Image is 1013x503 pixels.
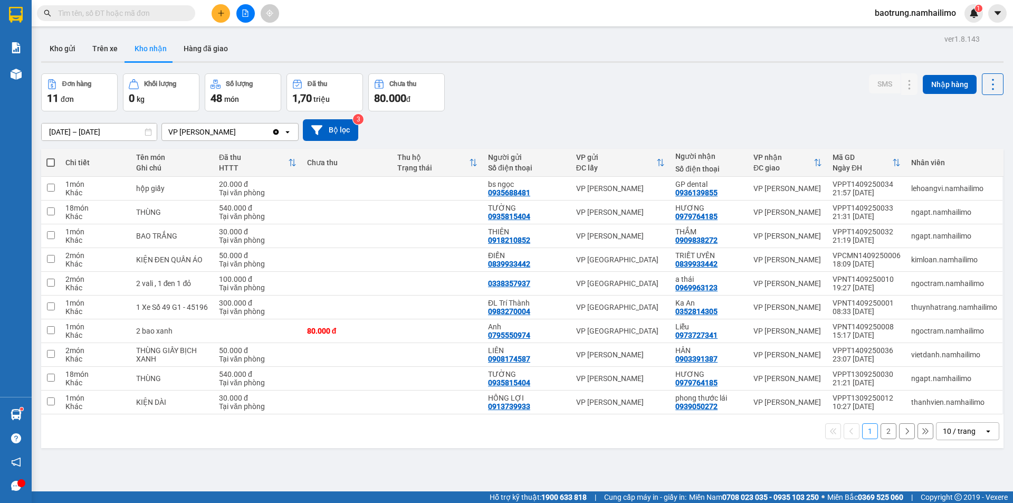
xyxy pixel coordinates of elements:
div: 100.000 đ [219,275,297,283]
div: 0935688481 [488,188,530,197]
div: HƯƠNG [675,370,743,378]
div: TRIẾT UYÊN [675,251,743,260]
div: VP [PERSON_NAME] [753,374,822,383]
div: 540.000 đ [219,204,297,212]
strong: 0708 023 035 - 0935 103 250 [722,493,819,501]
img: warehouse-icon [11,409,22,420]
div: Khác [65,236,125,244]
div: Ka An [675,299,743,307]
input: Select a date range. [42,124,157,140]
div: Đã thu [308,80,327,88]
div: Khối lượng [144,80,176,88]
th: Toggle SortBy [827,149,906,177]
div: 18 món [65,204,125,212]
div: Khác [65,378,125,387]
div: Tại văn phòng [219,283,297,292]
span: notification [11,457,21,467]
div: Tại văn phòng [219,260,297,268]
span: đ [406,95,410,103]
button: Khối lượng0kg [123,73,199,111]
div: 50.000 đ [219,346,297,355]
span: copyright [954,493,962,501]
div: thanhvien.namhailimo [911,398,997,406]
button: Hàng đã giao [175,36,236,61]
div: Tại văn phòng [219,355,297,363]
button: Bộ lọc [303,119,358,141]
div: BAO TRẮNG [136,232,208,240]
div: VP [PERSON_NAME] [753,208,822,216]
span: 80.000 [374,92,406,105]
div: 08:33 [DATE] [833,307,901,316]
div: VP [PERSON_NAME] [753,279,822,288]
button: Đơn hàng11đơn [41,73,118,111]
div: ngapt.namhailimo [911,374,997,383]
div: KIỆN DÀI [136,398,208,406]
button: Số lượng48món [205,73,281,111]
th: Toggle SortBy [392,149,483,177]
div: Tại văn phòng [219,307,297,316]
div: Tên món [136,153,208,162]
div: kimloan.namhailimo [911,255,997,264]
div: 18 món [65,370,125,378]
div: 1 Xe Số 49 G1 - 45196 [136,303,208,311]
div: 2 món [65,251,125,260]
div: ĐIỀN [488,251,566,260]
div: VP [GEOGRAPHIC_DATA] [576,303,665,311]
div: ngoctram.namhailimo [911,327,997,335]
div: Liễu [675,322,743,331]
div: Khác [65,307,125,316]
div: 1 món [65,227,125,236]
div: VP [PERSON_NAME] [168,127,236,137]
div: 30.000 đ [219,394,297,402]
div: 50.000 đ [219,251,297,260]
div: VP gửi [576,153,656,162]
div: 2 bao xanh [136,327,208,335]
div: 1 món [65,180,125,188]
div: Thu hộ [397,153,469,162]
div: 10:27 [DATE] [833,402,901,411]
div: 0913739933 [488,402,530,411]
th: Toggle SortBy [214,149,302,177]
div: 10 / trang [943,426,976,436]
div: THÙNG [136,374,208,383]
input: Selected VP Phạm Ngũ Lão. [237,127,238,137]
div: Khác [65,331,125,339]
div: 0979764185 [675,212,718,221]
div: Người gửi [488,153,566,162]
div: Mã GD [833,153,892,162]
div: HÂN [675,346,743,355]
div: 2 món [65,346,125,355]
div: 0338357937 [488,279,530,288]
img: logo-vxr [9,7,23,23]
span: Cung cấp máy in - giấy in: [604,491,686,503]
div: 19:27 [DATE] [833,283,901,292]
div: Số điện thoại [675,165,743,173]
span: plus [217,10,225,17]
div: 0909838272 [675,236,718,244]
span: 0 [129,92,135,105]
div: 30.000 đ [219,227,297,236]
div: Chưa thu [389,80,416,88]
div: phong thước lái [675,394,743,402]
div: ĐL Trí Thành [488,299,566,307]
div: 80.000 đ [307,327,387,335]
div: 23:07 [DATE] [833,355,901,363]
div: VP [PERSON_NAME] [753,184,822,193]
div: ver 1.8.143 [944,33,980,45]
div: Khác [65,355,125,363]
span: | [911,491,913,503]
span: aim [266,10,273,17]
div: 0939050272 [675,402,718,411]
div: 0983270004 [488,307,530,316]
div: Anh [488,322,566,331]
div: VPPT1409250033 [833,204,901,212]
div: VP [PERSON_NAME] [576,232,665,240]
div: 540.000 đ [219,370,297,378]
div: Nhân viên [911,158,997,167]
div: VP [PERSON_NAME] [576,398,665,406]
div: VPNT1409250008 [833,322,901,331]
span: Miền Bắc [827,491,903,503]
div: LIÊN [488,346,566,355]
div: VP [PERSON_NAME] [576,184,665,193]
button: 1 [862,423,878,439]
